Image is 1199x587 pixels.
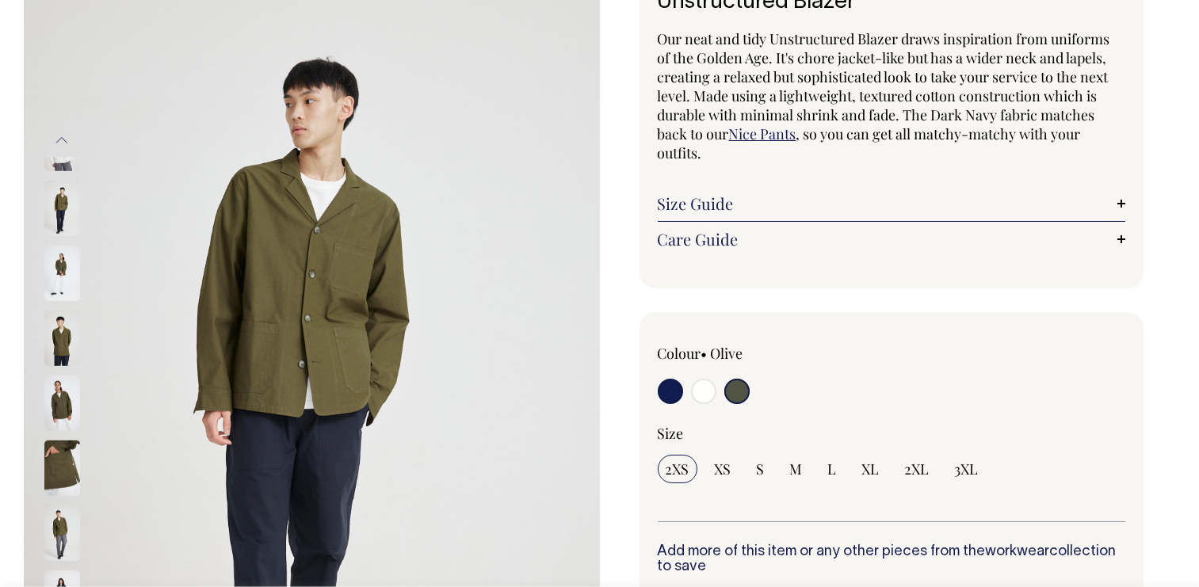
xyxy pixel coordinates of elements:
[897,455,937,483] input: 2XL
[44,440,80,496] img: olive
[782,455,811,483] input: M
[658,455,697,483] input: 2XS
[955,459,979,478] span: 3XL
[729,124,796,143] a: Nice Pants
[828,459,837,478] span: L
[905,459,930,478] span: 2XL
[715,459,731,478] span: XS
[658,424,1126,443] div: Size
[44,505,80,561] img: olive
[986,545,1050,558] a: workwear
[658,230,1126,249] a: Care Guide
[658,344,845,363] div: Colour
[790,459,803,478] span: M
[658,194,1126,213] a: Size Guide
[711,344,743,363] label: Olive
[658,29,1110,143] span: Our neat and tidy Unstructured Blazer draws inspiration from uniforms of the Golden Age. It's cho...
[854,455,888,483] input: XL
[862,459,880,478] span: XL
[707,455,739,483] input: XS
[44,311,80,366] img: olive
[666,459,689,478] span: 2XS
[701,344,708,363] span: •
[658,124,1081,162] span: , so you can get all matchy-matchy with your outfits.
[44,375,80,431] img: olive
[658,544,1126,576] h6: Add more of this item or any other pieces from the collection to save
[44,246,80,301] img: olive
[757,459,765,478] span: S
[50,123,74,158] button: Previous
[820,455,845,483] input: L
[44,181,80,236] img: olive
[749,455,773,483] input: S
[947,455,987,483] input: 3XL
